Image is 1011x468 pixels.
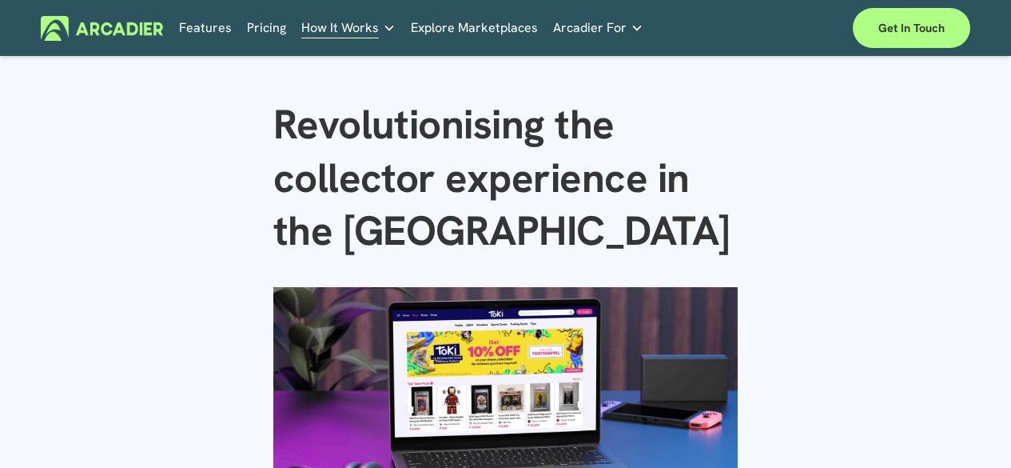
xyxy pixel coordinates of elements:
a: Get in touch [853,8,970,48]
img: Arcadier [41,16,163,41]
span: Arcadier For [553,17,627,39]
a: Features [179,16,232,41]
a: Explore Marketplaces [411,16,538,41]
span: How It Works [301,17,379,39]
h1: Revolutionising the collector experience in the [GEOGRAPHIC_DATA] [273,98,738,257]
a: Pricing [247,16,286,41]
a: folder dropdown [301,16,396,41]
a: folder dropdown [553,16,643,41]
